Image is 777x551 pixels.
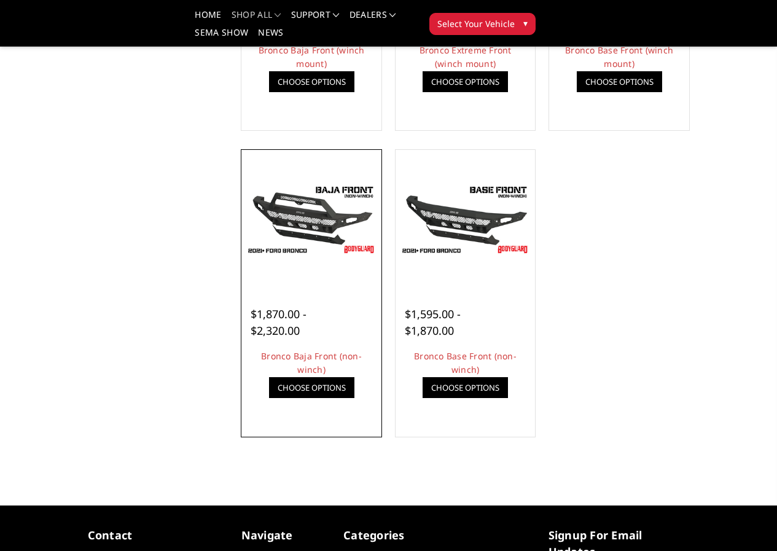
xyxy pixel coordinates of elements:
a: shop all [232,10,281,28]
span: ▾ [523,17,528,29]
a: Dealers [349,10,396,28]
h5: contact [88,527,229,544]
h5: Categories [343,527,434,544]
span: Select Your Vehicle [437,17,515,30]
iframe: Chat Widget [716,492,777,551]
a: Home [195,10,221,28]
a: Choose Options [423,71,508,92]
span: $1,595.00 - $1,870.00 [405,307,461,338]
h5: Navigate [241,527,332,544]
span: $1,870.00 - $2,320.00 [251,307,307,338]
a: Choose Options [269,71,354,92]
a: Bronco Baja Front (non-winch) [261,350,362,375]
a: Choose Options [269,377,354,398]
a: News [258,28,283,46]
a: Choose Options [577,71,662,92]
a: Bronco Base Front (winch mount) [565,44,673,69]
a: Bronco Extreme Front (winch mount) [420,44,512,69]
a: Bronco Base Front (non-winch) [414,350,517,375]
a: Bronco Base Front (non-winch) Bronco Base Front (non-winch) [399,153,533,287]
img: Bronco Base Front (non-winch) [399,182,533,257]
button: Select Your Vehicle [429,13,536,35]
a: SEMA Show [195,28,248,46]
a: Bronco Baja Front (winch mount) [259,44,365,69]
a: Support [291,10,340,28]
a: Bronco Baja Front (non-winch) Bronco Baja Front (non-winch) [244,153,378,287]
img: Bronco Baja Front (non-winch) [244,182,378,257]
a: Choose Options [423,377,508,398]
